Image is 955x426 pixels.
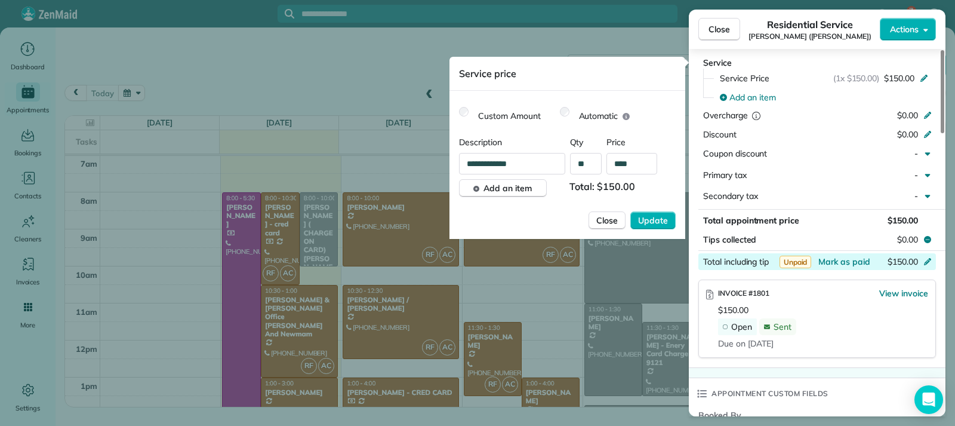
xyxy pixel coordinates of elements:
span: - [914,170,918,180]
span: Add an item [483,182,532,194]
button: Service Price(1x $150.00)$150.00 [713,69,936,88]
span: (1x $150.00) [833,72,880,84]
span: Add an item [729,91,776,103]
button: Mark as paid [818,256,870,268]
span: $150.00 [718,305,748,315]
span: Booked By [698,409,809,421]
span: - [914,191,918,201]
span: Total: $150.00 [569,179,639,197]
button: Close [589,212,626,229]
span: Tips collected [703,234,756,246]
span: Open [731,321,752,332]
button: Add an item [459,179,547,197]
span: Secondary tax [703,191,758,201]
button: View invoice [879,287,928,299]
span: Close [596,214,618,226]
span: Due on [DATE] [718,338,774,349]
span: Service [703,57,732,68]
span: Close [708,23,730,35]
button: Close [698,18,740,41]
span: $0.00 [897,110,918,121]
span: $150.00 [884,72,914,84]
span: Actions [890,23,919,35]
label: Custom Amount [473,105,546,127]
button: Automatic [623,112,630,120]
span: Service Price [720,72,769,84]
span: Discount [703,129,737,140]
span: - [914,148,918,159]
span: Sent [774,321,791,332]
span: INVOICE #1801 [718,289,769,298]
div: Open Intercom Messenger [914,385,943,414]
span: $150.00 [888,215,918,226]
button: Tips collected$0.00 [698,231,936,248]
span: $150.00 [888,256,918,267]
span: Automatic [579,110,618,122]
span: Service price [459,68,516,79]
span: Description [459,136,565,148]
span: Appointment custom fields [711,388,828,400]
span: Price [606,136,639,148]
span: [PERSON_NAME] ([PERSON_NAME]) [748,32,871,41]
button: Update [630,212,676,229]
span: Primary tax [703,170,747,180]
span: Total including tip [703,256,769,267]
button: Add an item [713,88,936,107]
span: Residential Service [767,17,852,32]
span: Unpaid [780,256,812,268]
span: $0.00 [897,234,918,246]
div: Overcharge [703,109,806,121]
span: $0.00 [897,129,918,140]
span: Update [638,214,668,226]
span: Coupon discount [703,148,767,159]
span: Total appointment price [703,215,799,226]
span: Qty [570,136,602,148]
